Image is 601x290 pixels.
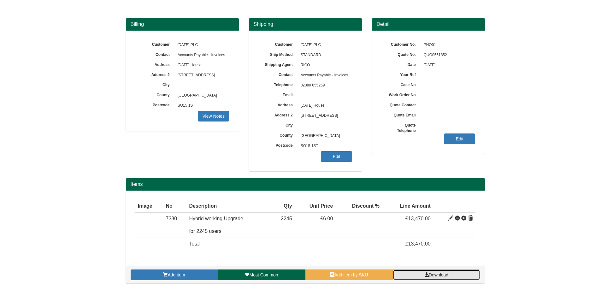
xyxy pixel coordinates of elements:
th: Line Amount [382,200,433,213]
label: Email [258,91,298,98]
label: Customer No. [381,40,421,47]
label: Shipping Agent [258,60,298,68]
span: [STREET_ADDRESS] [298,111,352,121]
label: County [135,91,174,98]
span: for 2245 users [189,228,221,234]
a: View Notes [198,111,229,121]
label: Quote No. [381,50,421,57]
span: [DATE] House [298,101,352,111]
span: £6.00 [320,216,333,221]
th: Qty [271,200,295,213]
span: SO15 1ST [174,101,229,111]
label: Postcode [258,141,298,148]
span: Accounts Payable - Invoices [298,70,352,80]
h3: Shipping [254,21,357,27]
a: Edit [444,133,475,144]
label: County [258,131,298,138]
span: RICO [298,60,352,70]
label: Customer [258,40,298,47]
span: STANDARD [298,50,352,60]
th: No [163,200,187,213]
label: City [258,121,298,128]
label: Quote Telephone [381,121,421,133]
label: Telephone [258,80,298,88]
h2: Items [131,181,480,187]
span: [STREET_ADDRESS] [174,70,229,80]
span: Most Common [249,272,278,277]
span: [DATE] PLC [298,40,352,50]
span: Accounts Payable - Invoices [174,50,229,60]
span: Add item [168,272,185,277]
span: [GEOGRAPHIC_DATA] [298,131,352,141]
span: Hybrid working Upgrade [189,216,243,221]
label: Quote Contact [381,101,421,108]
label: Address 2 [135,70,174,78]
span: [DATE] House [174,60,229,70]
label: Contact [135,50,174,57]
label: Address [135,60,174,68]
th: Image [135,200,163,213]
span: £13,470.00 [405,241,431,246]
h3: Detail [377,21,480,27]
label: Contact [258,70,298,78]
label: Case No [381,80,421,88]
label: Quote Email [381,111,421,118]
label: Address 2 [258,111,298,118]
span: QUO0551852 [421,50,475,60]
span: [GEOGRAPHIC_DATA] [174,91,229,101]
span: [DATE] [421,60,475,70]
label: Postcode [135,101,174,108]
span: PNO01 [421,40,475,50]
label: Customer [135,40,174,47]
th: Unit Price [295,200,336,213]
span: £13,470.00 [405,216,431,221]
th: Discount % [335,200,382,213]
td: Total [186,238,271,250]
th: Description [186,200,271,213]
span: Add item by SKU [334,272,368,277]
span: Download [429,272,448,277]
label: Work Order No [381,91,421,98]
td: 7330 [163,212,187,225]
span: 02380 655259 [298,80,352,91]
span: [DATE] PLC [174,40,229,50]
h3: Billing [131,21,234,27]
a: Edit [321,151,352,162]
span: SO15 1ST [298,141,352,151]
label: Ship Method [258,50,298,57]
span: 2245 [281,216,292,221]
label: Date [381,60,421,68]
label: City [135,80,174,88]
label: Your Ref [381,70,421,78]
a: Download [393,269,480,280]
label: Address [258,101,298,108]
